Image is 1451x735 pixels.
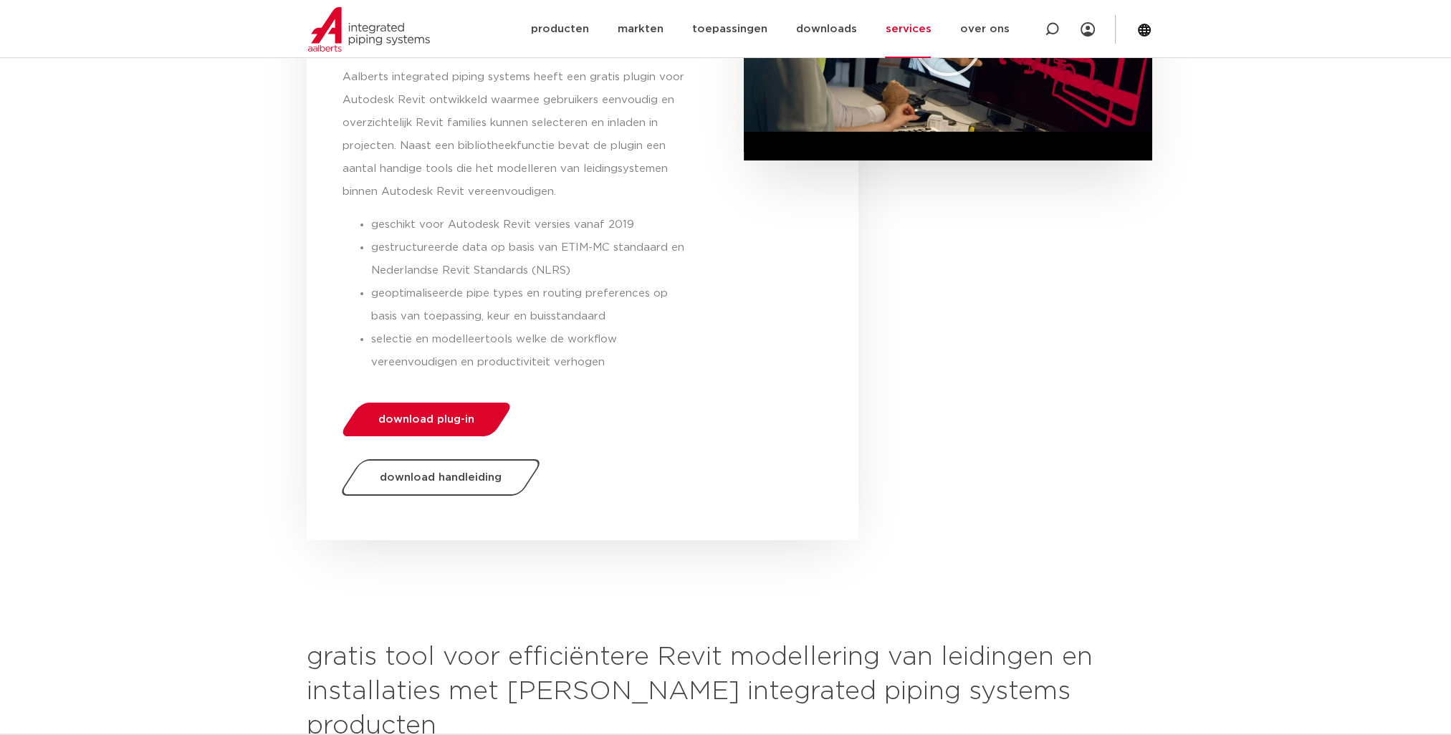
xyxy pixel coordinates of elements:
span: download handleiding [380,472,502,483]
a: download handleiding [337,459,543,496]
li: geschikt voor Autodesk Revit versies vanaf 2019 [371,213,694,236]
li: gestructureerde data op basis van ETIM-MC standaard en Nederlandse Revit Standards (NLRS) [371,236,694,282]
a: download plug-in [338,403,514,436]
span: download plug-in [378,414,474,425]
p: Aalberts integrated piping systems heeft een gratis plugin voor Autodesk Revit ontwikkeld waarmee... [343,66,694,203]
li: selectie en modelleertools welke de workflow vereenvoudigen en productiviteit verhogen [371,328,694,374]
li: geoptimaliseerde pipe types en routing preferences op basis van toepassing, keur en buisstandaard [371,282,694,328]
